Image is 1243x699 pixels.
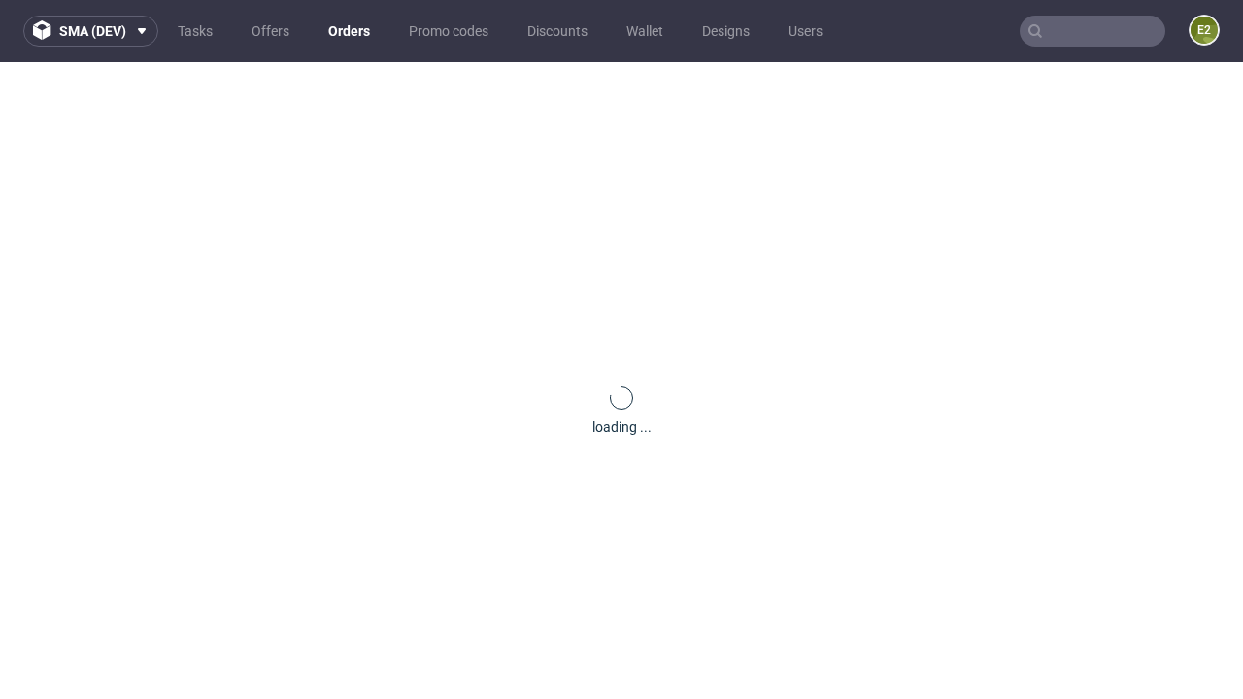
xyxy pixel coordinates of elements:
a: Discounts [516,16,599,47]
a: Orders [317,16,382,47]
a: Users [777,16,834,47]
a: Offers [240,16,301,47]
a: Wallet [615,16,675,47]
div: loading ... [592,417,652,437]
a: Promo codes [397,16,500,47]
span: sma (dev) [59,24,126,38]
button: sma (dev) [23,16,158,47]
figcaption: e2 [1191,17,1218,44]
a: Tasks [166,16,224,47]
a: Designs [690,16,761,47]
